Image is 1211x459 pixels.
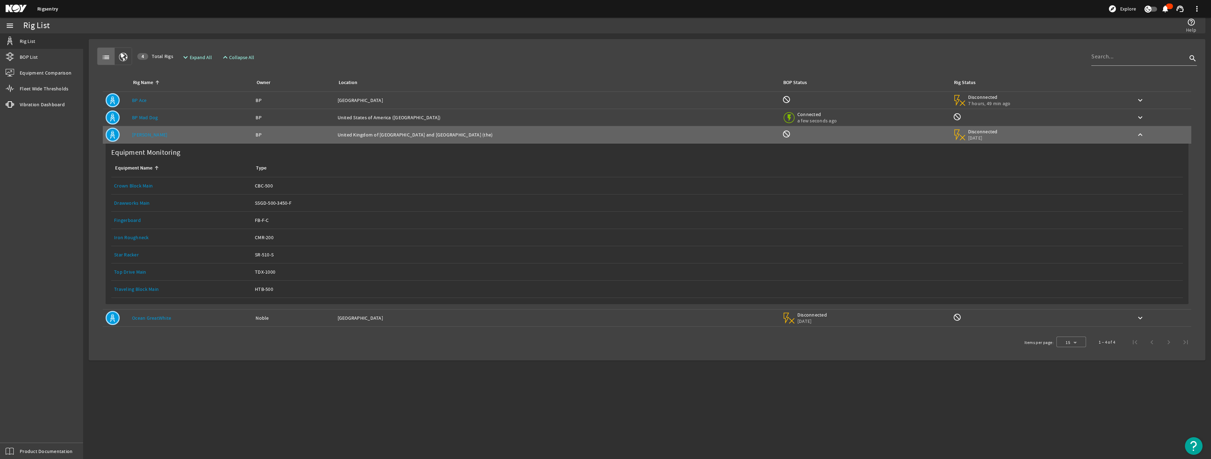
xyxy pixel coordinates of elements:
a: Ocean GreatWhite [132,315,171,321]
mat-icon: BOP Monitoring not available for this rig [782,95,791,104]
mat-icon: list [102,53,110,62]
a: SR-510-S [255,246,1180,263]
a: CMR-200 [255,229,1180,246]
span: Expand All [190,54,212,61]
mat-icon: Rig Monitoring not available for this rig [953,113,961,121]
div: BOP Status [783,79,807,87]
span: Disconnected [797,312,827,318]
div: Equipment Name [114,164,246,172]
button: Open Resource Center [1185,437,1203,455]
a: Crown Block Main [114,183,153,189]
a: Traveling Block Main [114,286,159,292]
a: HTB-500 [255,281,1180,298]
mat-icon: keyboard_arrow_down [1136,96,1144,104]
span: 7 hours, 49 min ago [968,100,1011,107]
a: TDX-1000 [255,263,1180,280]
a: Fingerboard [114,217,141,223]
div: Rig Name [133,79,153,87]
mat-icon: expand_more [181,53,187,62]
div: Rig Name [132,79,247,87]
span: [DATE] [797,318,827,324]
mat-icon: vibration [6,100,14,109]
div: Owner [256,79,329,87]
span: Total Rigs [137,53,173,60]
mat-icon: expand_less [221,53,227,62]
mat-icon: notifications [1161,5,1169,13]
mat-icon: Rig Monitoring not available for this rig [953,313,961,321]
span: [DATE] [968,135,998,141]
span: a few seconds ago [797,117,837,124]
div: Equipment Name [115,164,152,172]
span: Disconnected [968,94,1011,100]
a: Star Racker [114,246,249,263]
a: Top Drive Main [114,263,249,280]
div: 1 – 4 of 4 [1099,339,1115,346]
div: [GEOGRAPHIC_DATA] [338,314,777,321]
a: Iron Roughneck [114,234,149,241]
a: [PERSON_NAME] [132,132,167,138]
a: Drawworks Main [114,195,249,211]
div: BP [256,97,332,104]
i: search [1188,54,1197,63]
a: Rigsentry [37,6,58,12]
div: Location [339,79,357,87]
mat-icon: help_outline [1187,18,1196,26]
a: BP Ace [132,97,147,103]
div: Noble [256,314,332,321]
span: Explore [1120,5,1136,12]
div: Owner [257,79,270,87]
a: Drawworks Main [114,200,150,206]
span: Connected [797,111,837,117]
div: Rig Status [954,79,975,87]
button: Explore [1105,3,1139,14]
label: Equipment Monitoring [108,146,183,159]
mat-icon: support_agent [1176,5,1184,13]
mat-icon: keyboard_arrow_down [1136,113,1144,122]
span: Equipment Comparison [20,69,71,76]
div: TDX-1000 [255,268,1180,275]
div: FB-F-C [255,217,1180,224]
div: United Kingdom of [GEOGRAPHIC_DATA] and [GEOGRAPHIC_DATA] (the) [338,131,777,138]
span: Fleet Wide Thresholds [20,85,68,92]
div: Items per page: [1024,339,1054,346]
a: CBC-500 [255,177,1180,194]
span: Help [1186,26,1196,33]
span: Disconnected [968,128,998,135]
div: Location [338,79,774,87]
mat-icon: explore [1108,5,1117,13]
div: Type [255,164,1177,172]
a: SSGD-500-3450-F [255,195,1180,211]
button: Collapse All [218,51,257,64]
a: Top Drive Main [114,269,146,275]
a: Fingerboard [114,212,249,229]
div: BP [256,114,332,121]
div: CBC-500 [255,182,1180,189]
span: BOP List [20,53,38,60]
div: HTB-500 [255,286,1180,293]
div: CMR-200 [255,234,1180,241]
button: more_vert [1188,0,1205,17]
div: [GEOGRAPHIC_DATA] [338,97,777,104]
mat-icon: keyboard_arrow_down [1136,314,1144,322]
div: United States of America ([GEOGRAPHIC_DATA]) [338,114,777,121]
span: Vibration Dashboard [20,101,65,108]
span: Collapse All [229,54,254,61]
mat-icon: keyboard_arrow_up [1136,130,1144,139]
mat-icon: BOP Monitoring not available for this rig [782,130,791,138]
div: SSGD-500-3450-F [255,199,1180,206]
span: Product Documentation [20,448,73,455]
span: Rig List [20,38,35,45]
a: Crown Block Main [114,177,249,194]
div: SR-510-S [255,251,1180,258]
input: Search... [1091,52,1187,61]
a: Star Racker [114,251,139,258]
button: Expand All [178,51,215,64]
a: BP Mad Dog [132,114,158,121]
a: Traveling Block Main [114,281,249,298]
a: Iron Roughneck [114,229,249,246]
div: Rig List [23,22,50,29]
mat-icon: menu [6,21,14,30]
div: BP [256,131,332,138]
div: Type [256,164,266,172]
a: FB-F-C [255,212,1180,229]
